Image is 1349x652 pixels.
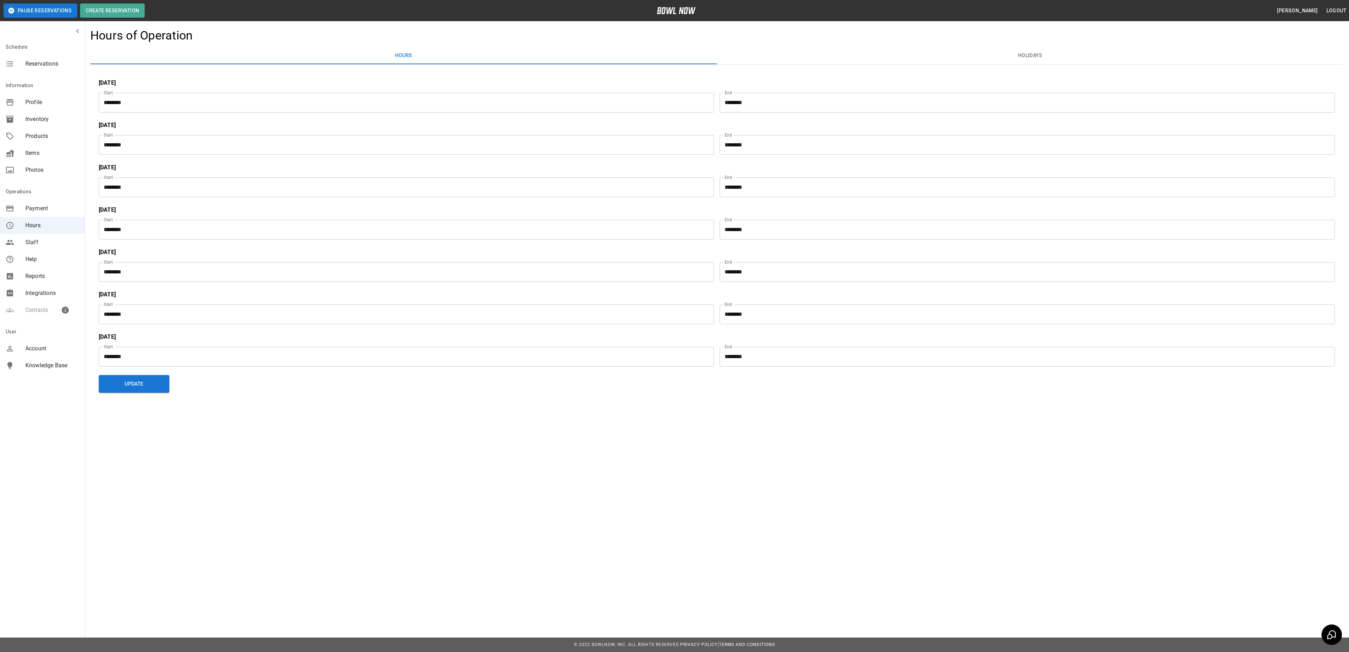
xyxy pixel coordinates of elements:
[1324,4,1349,17] button: Logout
[99,121,1335,129] p: [DATE]
[720,347,1330,367] input: Choose time, selected time is 11:00 PM
[99,163,1335,172] p: [DATE]
[99,333,1335,341] p: [DATE]
[104,132,113,138] label: Start
[25,149,79,157] span: Items
[104,301,113,307] label: Start
[657,7,696,14] img: logo
[99,206,1335,214] p: [DATE]
[99,262,709,282] input: Choose time, selected time is 5:00 PM
[25,255,79,264] span: Help
[25,115,79,123] span: Inventory
[25,238,79,247] span: Staff
[725,344,732,350] label: End
[90,47,1343,64] div: basic tabs example
[725,174,732,180] label: End
[90,28,193,43] h4: Hours of Operation
[725,217,732,223] label: End
[720,135,1330,155] input: Choose time, selected time is 6:00 AM
[25,344,79,353] span: Account
[104,344,113,350] label: Start
[104,90,113,96] label: Start
[90,47,717,64] button: Hours
[680,642,718,647] a: Privacy Policy
[25,361,79,370] span: Knowledge Base
[725,301,732,307] label: End
[99,290,1335,299] p: [DATE]
[725,259,732,265] label: End
[99,220,709,240] input: Choose time, selected time is 12:00 PM
[104,259,113,265] label: Start
[725,132,732,138] label: End
[25,221,79,230] span: Hours
[720,93,1330,113] input: Choose time, selected time is 10:00 PM
[99,375,169,393] button: Update
[99,304,709,324] input: Choose time, selected time is 5:00 PM
[725,90,732,96] label: End
[80,4,145,18] button: Create Reservation
[25,98,79,107] span: Profile
[25,166,79,174] span: Photos
[25,204,79,213] span: Payment
[99,177,709,197] input: Choose time, selected time is 12:00 PM
[25,60,79,68] span: Reservations
[99,248,1335,256] p: [DATE]
[99,93,709,113] input: Choose time, selected time is 5:00 PM
[720,177,1330,197] input: Choose time, selected time is 10:00 PM
[99,79,1335,87] p: [DATE]
[720,304,1330,324] input: Choose time, selected time is 11:00 PM
[4,4,77,18] button: Pause Reservations
[720,262,1330,282] input: Choose time, selected time is 10:00 PM
[25,272,79,280] span: Reports
[25,132,79,140] span: Products
[99,135,709,155] input: Choose time, selected time is 6:00 AM
[104,174,113,180] label: Start
[25,289,79,297] span: Integrations
[99,347,709,367] input: Choose time, selected time is 12:00 PM
[574,642,680,647] span: © 2022 BowlNow, Inc. All Rights Reserved.
[720,220,1330,240] input: Choose time, selected time is 10:00 PM
[1274,4,1320,17] button: [PERSON_NAME]
[719,642,775,647] a: Terms and Conditions
[104,217,113,223] label: Start
[717,47,1343,64] button: Holidays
